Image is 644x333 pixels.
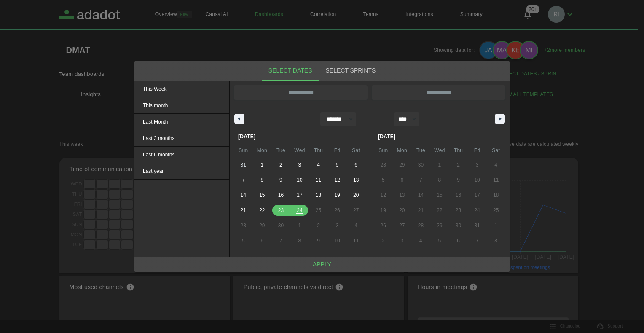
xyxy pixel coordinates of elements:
[468,144,487,157] span: Fri
[353,172,359,188] span: 13
[374,203,393,218] button: 19
[449,218,468,233] button: 30
[253,188,272,203] button: 15
[399,188,405,203] span: 13
[259,188,265,203] span: 15
[486,144,505,157] span: Sat
[411,218,430,233] button: 28
[278,203,284,218] span: 23
[134,81,229,97] span: This Week
[474,172,480,188] span: 10
[234,129,365,144] div: [DATE]
[449,144,468,157] span: Thu
[486,157,505,172] button: 4
[328,157,347,172] button: 5
[290,188,309,203] button: 17
[430,188,449,203] button: 15
[353,203,359,218] span: 27
[271,218,290,233] button: 30
[399,203,405,218] span: 20
[449,172,468,188] button: 9
[468,188,487,203] button: 17
[309,157,328,172] button: 4
[134,97,229,114] button: This month
[309,144,328,157] span: Thu
[316,188,321,203] span: 18
[328,203,347,218] button: 26
[134,130,229,147] button: Last 3 months
[336,157,339,172] span: 5
[400,172,403,188] span: 6
[328,188,347,203] button: 19
[309,188,328,203] button: 18
[134,257,510,272] button: Apply
[430,157,449,172] button: 1
[260,157,263,172] span: 1
[374,129,505,144] div: [DATE]
[234,203,253,218] button: 21
[346,157,365,172] button: 6
[411,144,430,157] span: Tue
[290,172,309,188] button: 10
[393,203,412,218] button: 20
[437,203,442,218] span: 22
[382,172,385,188] span: 5
[449,157,468,172] button: 2
[328,172,347,188] button: 12
[486,203,505,218] button: 25
[437,218,442,233] span: 29
[290,203,309,218] button: 24
[309,203,328,218] button: 25
[456,188,461,203] span: 16
[271,144,290,157] span: Tue
[316,203,321,218] span: 25
[278,188,284,203] span: 16
[259,218,265,233] span: 29
[253,203,272,218] button: 22
[234,218,253,233] button: 28
[468,172,487,188] button: 10
[334,203,340,218] span: 26
[334,172,340,188] span: 12
[474,203,480,218] span: 24
[374,172,393,188] button: 5
[262,61,319,81] button: Select Dates
[134,130,229,146] span: Last 3 months
[418,188,424,203] span: 14
[354,157,357,172] span: 6
[393,218,412,233] button: 27
[474,218,480,233] span: 31
[241,203,246,218] span: 21
[134,147,229,163] button: Last 6 months
[134,114,229,130] button: Last Month
[319,61,382,81] button: Select Sprints
[393,188,412,203] button: 13
[253,144,272,157] span: Mon
[259,203,265,218] span: 22
[430,218,449,233] button: 29
[449,188,468,203] button: 16
[381,203,386,218] span: 19
[234,172,253,188] button: 7
[418,218,424,233] span: 28
[393,144,412,157] span: Mon
[419,172,422,188] span: 7
[290,144,309,157] span: Wed
[456,203,461,218] span: 23
[486,172,505,188] button: 11
[279,157,282,172] span: 2
[381,188,386,203] span: 12
[399,218,405,233] span: 27
[316,172,321,188] span: 11
[457,157,460,172] span: 2
[134,163,229,180] button: Last year
[438,157,441,172] span: 1
[430,203,449,218] button: 22
[271,203,290,218] button: 23
[456,218,461,233] span: 30
[234,188,253,203] button: 14
[437,188,442,203] span: 15
[134,97,229,113] span: This month
[418,203,424,218] span: 21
